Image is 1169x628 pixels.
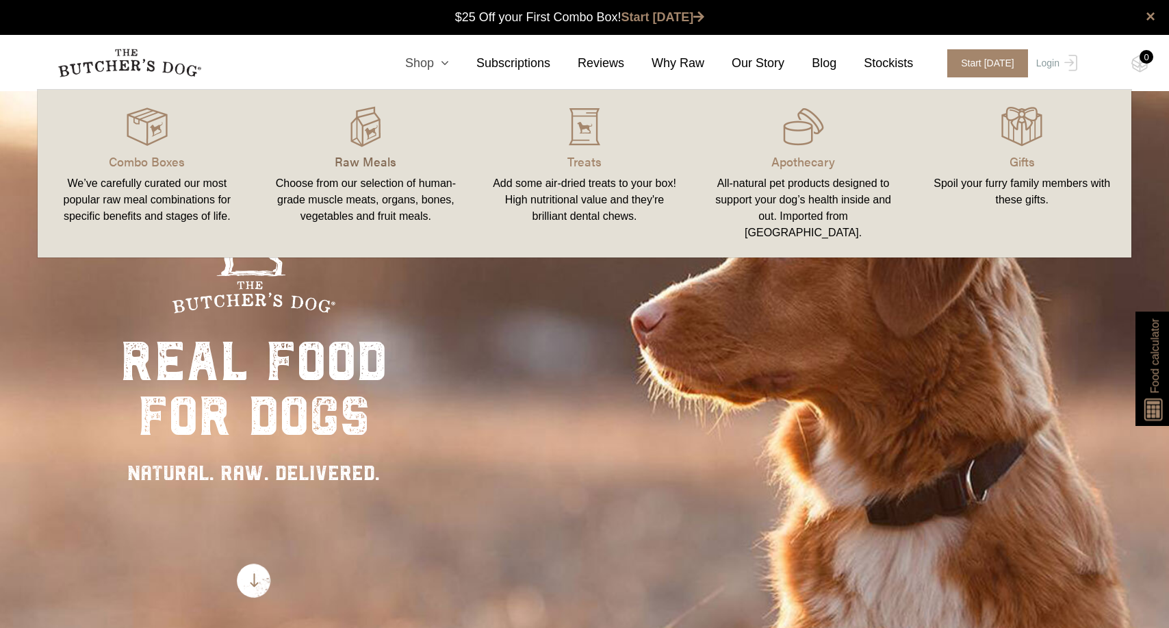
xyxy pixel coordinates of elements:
[38,103,257,244] a: Combo Boxes We’ve carefully curated our most popular raw meal combinations for specific benefits ...
[836,54,913,73] a: Stockists
[694,103,913,244] a: Apothecary All-natural pet products designed to support your dog’s health inside and out. Importe...
[1131,55,1148,73] img: TBD_Cart-Empty.png
[550,54,624,73] a: Reviews
[1146,8,1155,25] a: close
[1033,49,1077,77] a: Login
[120,457,387,488] div: NATURAL. RAW. DELIVERED.
[54,175,240,225] div: We’ve carefully curated our most popular raw meal combinations for specific benefits and stages o...
[947,49,1028,77] span: Start [DATE]
[1140,50,1153,64] div: 0
[929,175,1115,208] div: Spoil your furry family members with these gifts.
[273,152,459,171] p: Raw Meals
[491,152,678,171] p: Treats
[621,10,705,24] a: Start [DATE]
[273,175,459,225] div: Choose from our selection of human-grade muscle meats, organs, bones, vegetables and fruit meals.
[491,175,678,225] div: Add some air-dried treats to your box! High nutritional value and they're brilliant dental chews.
[449,54,550,73] a: Subscriptions
[929,152,1115,171] p: Gifts
[624,54,704,73] a: Why Raw
[710,152,897,171] p: Apothecary
[784,54,836,73] a: Blog
[934,49,1033,77] a: Start [DATE]
[1146,318,1163,393] span: Food calculator
[120,334,387,444] div: real food for dogs
[54,152,240,171] p: Combo Boxes
[378,54,449,73] a: Shop
[912,103,1131,244] a: Gifts Spoil your furry family members with these gifts.
[704,54,784,73] a: Our Story
[710,175,897,241] div: All-natural pet products designed to support your dog’s health inside and out. Imported from [GEO...
[475,103,694,244] a: Treats Add some air-dried treats to your box! High nutritional value and they're brilliant dental...
[257,103,476,244] a: Raw Meals Choose from our selection of human-grade muscle meats, organs, bones, vegetables and fr...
